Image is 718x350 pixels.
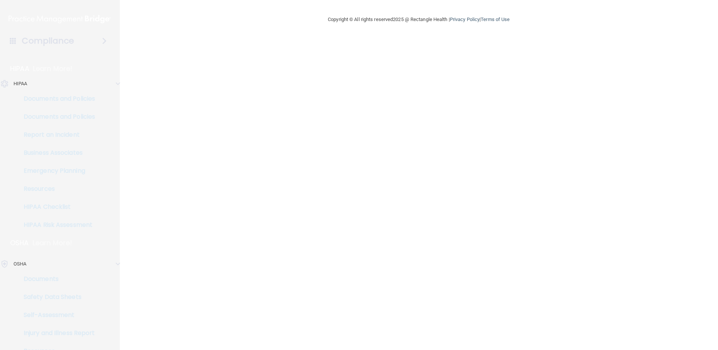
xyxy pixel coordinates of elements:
a: Privacy Policy [450,17,480,22]
img: PMB logo [9,12,111,27]
p: Resources [5,185,107,193]
p: Documents [5,275,107,283]
p: Business Associates [5,149,107,157]
p: Self-Assessment [5,311,107,319]
p: Injury and Illness Report [5,329,107,337]
p: HIPAA [14,79,27,88]
p: HIPAA Risk Assessment [5,221,107,229]
p: Safety Data Sheets [5,293,107,301]
p: OSHA [14,259,26,269]
p: Emergency Planning [5,167,107,175]
p: OSHA [10,238,29,247]
p: Documents and Policies [5,113,107,121]
p: Learn More! [33,64,73,73]
a: Terms of Use [481,17,510,22]
div: Copyright © All rights reserved 2025 @ Rectangle Health | | [282,8,556,32]
p: Documents and Policies [5,95,107,103]
p: HIPAA Checklist [5,203,107,211]
p: Learn More! [33,238,72,247]
p: Report an Incident [5,131,107,139]
p: HIPAA [10,64,29,73]
h4: Compliance [22,36,74,46]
